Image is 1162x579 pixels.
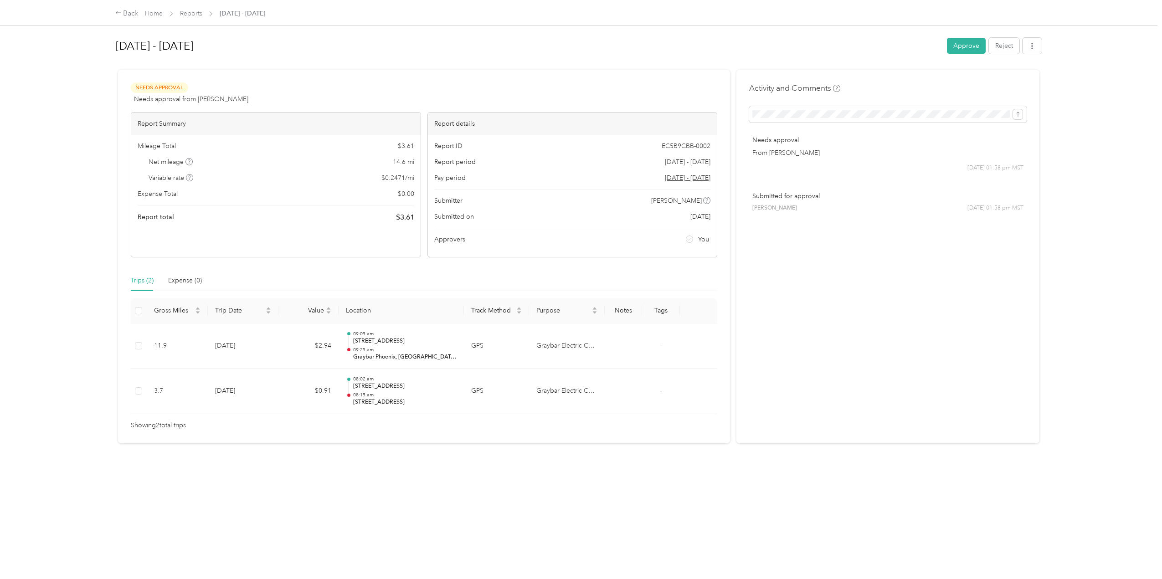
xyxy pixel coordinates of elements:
[967,204,1023,212] span: [DATE] 01:58 pm MST
[393,157,414,167] span: 14.6 mi
[434,212,474,221] span: Submitted on
[353,392,457,398] p: 08:15 am
[381,173,414,183] span: $ 0.2471 / mi
[396,212,414,223] span: $ 3.61
[516,306,522,311] span: caret-up
[149,173,193,183] span: Variable rate
[752,135,1023,145] p: Needs approval
[353,353,457,361] p: Graybar Phoenix, [GEOGRAPHIC_DATA]
[149,157,193,167] span: Net mileage
[434,173,466,183] span: Pay period
[690,212,710,221] span: [DATE]
[278,298,339,323] th: Value
[1111,528,1162,579] iframe: Everlance-gr Chat Button Frame
[592,310,597,315] span: caret-down
[266,306,271,311] span: caret-up
[464,298,529,323] th: Track Method
[353,382,457,390] p: [STREET_ADDRESS]
[138,189,178,199] span: Expense Total
[749,82,840,94] h4: Activity and Comments
[131,276,154,286] div: Trips (2)
[398,141,414,151] span: $ 3.61
[516,310,522,315] span: caret-down
[134,94,248,104] span: Needs approval from [PERSON_NAME]
[434,141,463,151] span: Report ID
[116,35,941,57] h1: Sep 1 - 30, 2025
[752,204,797,212] span: [PERSON_NAME]
[529,298,604,323] th: Purpose
[195,310,201,315] span: caret-down
[215,307,263,314] span: Trip Date
[278,323,339,369] td: $2.94
[353,331,457,337] p: 09:05 am
[665,157,710,167] span: [DATE] - [DATE]
[752,148,1023,158] p: From [PERSON_NAME]
[147,298,208,323] th: Gross Miles
[529,369,604,414] td: Graybar Electric Company, Inc
[168,276,202,286] div: Expense (0)
[967,164,1023,172] span: [DATE] 01:58 pm MST
[286,307,324,314] span: Value
[326,306,331,311] span: caret-up
[147,369,208,414] td: 3.7
[651,196,702,205] span: [PERSON_NAME]
[434,235,465,244] span: Approvers
[464,323,529,369] td: GPS
[138,141,176,151] span: Mileage Total
[138,212,174,222] span: Report total
[471,307,514,314] span: Track Method
[947,38,986,54] button: Approve
[353,347,457,353] p: 09:25 am
[665,173,710,183] span: Go to pay period
[195,306,201,311] span: caret-up
[752,191,1023,201] p: Submitted for approval
[592,306,597,311] span: caret-up
[154,307,193,314] span: Gross Miles
[131,420,186,430] span: Showing 2 total trips
[464,369,529,414] td: GPS
[326,310,331,315] span: caret-down
[220,9,265,18] span: [DATE] - [DATE]
[605,298,643,323] th: Notes
[698,235,709,244] span: You
[428,113,717,135] div: Report details
[660,387,662,395] span: -
[131,82,188,93] span: Needs Approval
[208,323,278,369] td: [DATE]
[434,157,476,167] span: Report period
[353,376,457,382] p: 08:02 am
[278,369,339,414] td: $0.91
[434,196,463,205] span: Submitter
[353,398,457,406] p: [STREET_ADDRESS]
[339,298,464,323] th: Location
[208,298,278,323] th: Trip Date
[145,10,163,17] a: Home
[536,307,590,314] span: Purpose
[353,337,457,345] p: [STREET_ADDRESS]
[208,369,278,414] td: [DATE]
[662,141,710,151] span: EC5B9CBB-0002
[660,342,662,349] span: -
[529,323,604,369] td: Graybar Electric Company, Inc
[147,323,208,369] td: 11.9
[180,10,202,17] a: Reports
[131,113,421,135] div: Report Summary
[115,8,139,19] div: Back
[989,38,1019,54] button: Reject
[642,298,680,323] th: Tags
[398,189,414,199] span: $ 0.00
[266,310,271,315] span: caret-down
